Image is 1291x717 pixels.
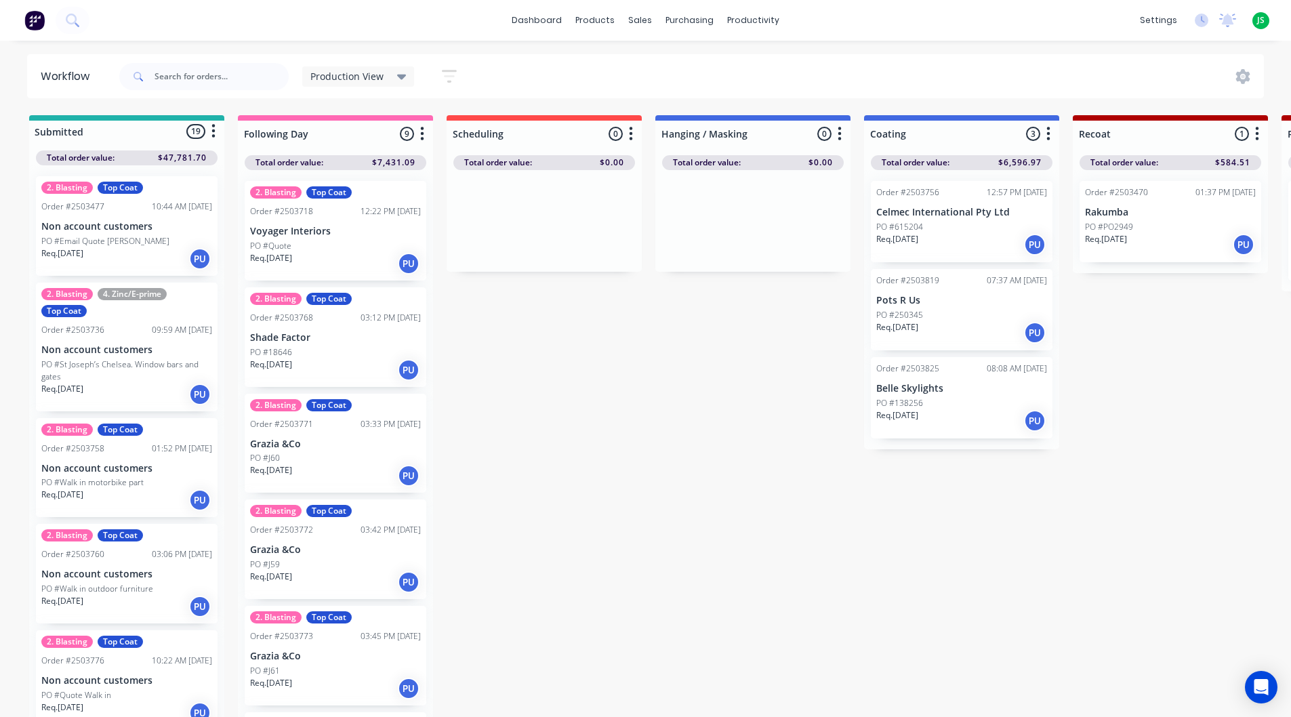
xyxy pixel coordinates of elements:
p: Celmec International Pty Ltd [876,207,1047,218]
div: 2. Blasting [41,529,93,541]
p: Non account customers [41,463,212,474]
p: Req. [DATE] [41,595,83,607]
span: JS [1257,14,1265,26]
div: PU [398,465,419,487]
div: Top Coat [98,529,143,541]
div: Order #2503825 [876,363,939,375]
div: 2. Blasting [41,636,93,648]
div: productivity [720,10,786,30]
p: Req. [DATE] [1085,233,1127,245]
p: Req. [DATE] [876,233,918,245]
p: Non account customers [41,344,212,356]
div: 2. BlastingTop CoatOrder #250377303:45 PM [DATE]Grazia &CoPO #J61Req.[DATE]PU [245,606,426,705]
div: Order #2503756 [876,186,939,199]
div: Top Coat [306,505,352,517]
div: PU [189,384,211,405]
div: Order #250382508:08 AM [DATE]Belle SkylightsPO #138256Req.[DATE]PU [871,357,1052,438]
span: Total order value: [255,157,323,169]
span: $47,781.70 [158,152,207,164]
div: Order #2503718 [250,205,313,218]
p: PO #Email Quote [PERSON_NAME] [41,235,169,247]
div: 2. BlastingTop CoatOrder #250376803:12 PM [DATE]Shade FactorPO #18646Req.[DATE]PU [245,287,426,387]
span: $0.00 [600,157,624,169]
p: Req. [DATE] [250,677,292,689]
div: Order #2503760 [41,548,104,560]
p: Pots R Us [876,295,1047,306]
a: dashboard [505,10,569,30]
div: settings [1133,10,1184,30]
p: PO #18646 [250,346,292,358]
p: Req. [DATE] [250,464,292,476]
div: Top Coat [98,424,143,436]
div: Top Coat [306,611,352,623]
p: Req. [DATE] [41,247,83,260]
p: Req. [DATE] [250,358,292,371]
div: 2. Blasting [250,505,302,517]
div: Order #2503772 [250,524,313,536]
p: Req. [DATE] [876,321,918,333]
span: $7,431.09 [372,157,415,169]
div: 2. Blasting [41,182,93,194]
p: Req. [DATE] [41,383,83,395]
p: PO #St Joseph’s Chelsea. Window bars and gates [41,358,212,383]
div: PU [189,596,211,617]
div: 03:33 PM [DATE] [361,418,421,430]
div: 2. Blasting [250,293,302,305]
div: 4. Zinc/E-prime [98,288,167,300]
p: PO #Walk in motorbike part [41,476,144,489]
div: PU [398,359,419,381]
div: Order #2503477 [41,201,104,213]
div: 2. BlastingTop CoatOrder #250347710:44 AM [DATE]Non account customersPO #Email Quote [PERSON_NAME... [36,176,218,276]
div: 09:59 AM [DATE] [152,324,212,336]
p: PO #PO2949 [1085,221,1133,233]
span: Production View [310,69,384,83]
div: PU [1233,234,1254,255]
div: 01:52 PM [DATE] [152,443,212,455]
div: 03:12 PM [DATE] [361,312,421,324]
p: Non account customers [41,221,212,232]
div: purchasing [659,10,720,30]
div: PU [1024,234,1046,255]
span: Total order value: [1090,157,1158,169]
div: 2. Blasting [250,611,302,623]
div: 10:44 AM [DATE] [152,201,212,213]
span: $6,596.97 [998,157,1042,169]
p: Req. [DATE] [41,701,83,714]
p: Non account customers [41,569,212,580]
div: products [569,10,621,30]
p: PO #615204 [876,221,923,233]
div: 2. BlastingTop CoatOrder #250371812:22 PM [DATE]Voyager InteriorsPO #QuoteReq.[DATE]PU [245,181,426,281]
div: Order #2503773 [250,630,313,642]
div: Order #2503758 [41,443,104,455]
div: 2. BlastingTop CoatOrder #250375801:52 PM [DATE]Non account customersPO #Walk in motorbike partRe... [36,418,218,518]
p: Shade Factor [250,332,421,344]
div: Top Coat [98,636,143,648]
div: PU [398,571,419,593]
div: Top Coat [306,293,352,305]
p: Req. [DATE] [250,571,292,583]
div: Open Intercom Messenger [1245,671,1277,703]
span: Total order value: [673,157,741,169]
div: 2. Blasting [250,399,302,411]
div: 12:22 PM [DATE] [361,205,421,218]
p: PO #250345 [876,309,923,321]
p: Grazia &Co [250,651,421,662]
p: Belle Skylights [876,383,1047,394]
p: Req. [DATE] [876,409,918,422]
div: Order #250347001:37 PM [DATE]RakumbaPO #PO2949Req.[DATE]PU [1080,181,1261,262]
span: Total order value: [882,157,949,169]
div: 2. BlastingTop CoatOrder #250377103:33 PM [DATE]Grazia &CoPO #J60Req.[DATE]PU [245,394,426,493]
div: Top Coat [306,186,352,199]
div: Order #2503819 [876,274,939,287]
div: 10:22 AM [DATE] [152,655,212,667]
p: Non account customers [41,675,212,687]
div: PU [189,489,211,511]
p: PO #J60 [250,452,280,464]
div: Order #2503771 [250,418,313,430]
div: Order #2503736 [41,324,104,336]
div: 01:37 PM [DATE] [1195,186,1256,199]
p: PO #J59 [250,558,280,571]
p: PO #Quote [250,240,291,252]
p: Req. [DATE] [41,489,83,501]
p: PO #Walk in outdoor furniture [41,583,153,595]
